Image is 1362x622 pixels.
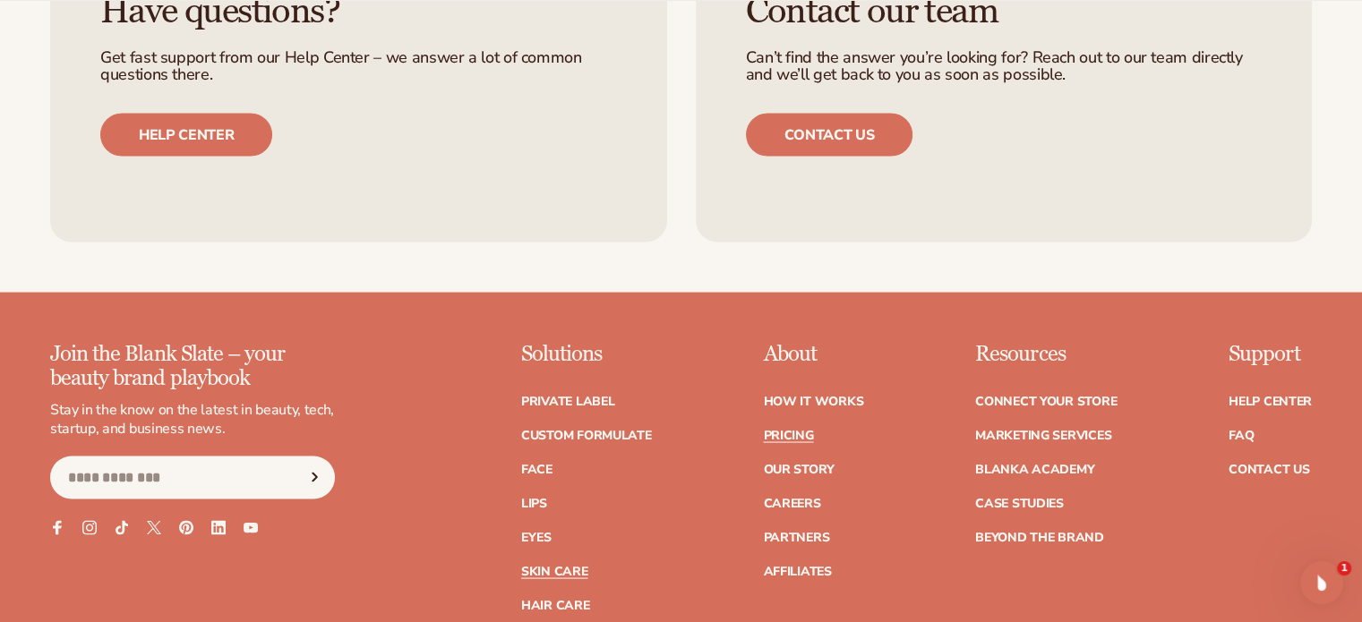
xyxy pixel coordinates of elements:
p: About [763,342,863,365]
a: Beyond the brand [975,531,1104,543]
a: FAQ [1229,429,1254,441]
p: Join the Blank Slate – your beauty brand playbook [50,342,335,389]
p: Get fast support from our Help Center – we answer a lot of common questions there. [100,49,617,85]
a: Pricing [763,429,813,441]
p: Can’t find the answer you’re looking for? Reach out to our team directly and we’ll get back to yo... [746,49,1263,85]
a: Contact Us [1229,463,1309,475]
a: Case Studies [975,497,1064,509]
p: Support [1229,342,1312,365]
a: How It Works [763,395,863,407]
span: 1 [1337,561,1351,575]
a: Marketing services [975,429,1111,441]
a: Private label [521,395,614,407]
a: Eyes [521,531,552,543]
a: Affiliates [763,565,831,577]
a: Lips [521,497,547,509]
a: Contact us [746,113,913,156]
p: Resources [975,342,1117,365]
a: Custom formulate [521,429,652,441]
a: Help Center [1229,395,1312,407]
a: Skin Care [521,565,587,577]
a: Careers [763,497,820,509]
a: Our Story [763,463,834,475]
a: Partners [763,531,829,543]
a: Help center [100,113,272,156]
a: Hair Care [521,599,589,611]
a: Connect your store [975,395,1117,407]
iframe: Intercom live chat [1300,561,1343,604]
p: Stay in the know on the latest in beauty, tech, startup, and business news. [50,400,335,438]
a: Face [521,463,553,475]
a: Blanka Academy [975,463,1094,475]
button: Subscribe [295,456,334,498]
p: Solutions [521,342,652,365]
